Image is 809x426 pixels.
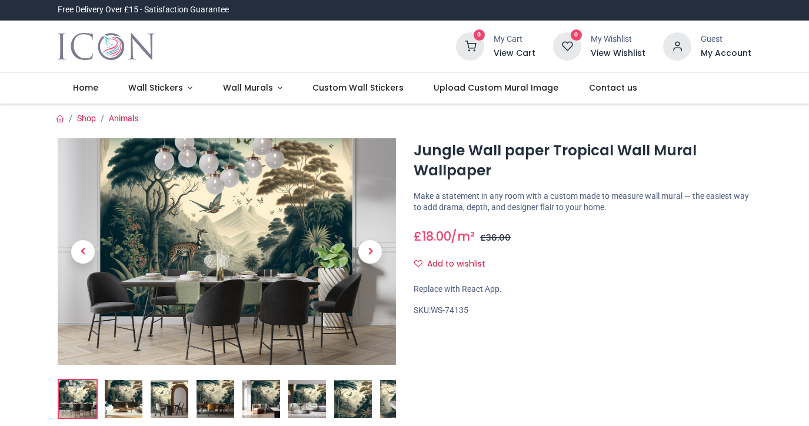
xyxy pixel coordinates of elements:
a: 0 [456,41,484,51]
a: Wall Murals [208,73,298,104]
button: Add to wishlistAdd to wishlist [414,254,495,274]
span: Contact us [589,82,637,94]
img: WS-74135-02 [105,380,142,418]
img: Jungle Wall paper Tropical Wall Mural Wallpaper [59,380,96,418]
a: View Cart [494,48,535,59]
span: 36.00 [486,232,511,244]
span: 18.00 [422,228,451,245]
span: Home [73,82,98,94]
a: Animals [109,114,138,123]
div: Free Delivery Over £15 - Satisfaction Guarantee [58,4,229,16]
a: Shop [77,114,96,123]
span: £ [414,228,451,245]
div: My Wishlist [591,34,645,45]
img: WS-74135-04 [197,380,234,418]
span: £ [480,232,511,244]
i: Add to wishlist [414,259,422,268]
a: Logo of Icon Wall Stickers [58,30,155,63]
h1: Jungle Wall paper Tropical Wall Mural Wallpaper [414,141,752,181]
span: Previous [71,240,95,264]
div: Replace with React App. [414,284,752,295]
span: /m² [451,228,475,245]
div: Guest [701,34,751,45]
div: My Cart [494,34,535,45]
a: View Wishlist [591,48,645,59]
a: Next [345,172,395,331]
span: Wall Stickers [128,82,183,94]
span: Custom Wall Stickers [312,82,404,94]
img: WS-74135-05 [242,380,280,418]
span: Upload Custom Mural Image [434,82,558,94]
a: Wall Stickers [113,73,208,104]
p: Make a statement in any room with a custom made to measure wall mural — the easiest way to add dr... [414,191,752,214]
img: WS-74135-06 [288,380,326,418]
img: WS-74135-03 [151,380,188,418]
a: My Account [701,48,751,59]
a: Previous [58,172,108,331]
span: WS-74135 [431,305,468,315]
img: Extra product image [380,380,418,418]
span: Wall Murals [223,82,273,94]
img: Icon Wall Stickers [58,30,155,63]
iframe: Customer reviews powered by Trustpilot [504,4,751,16]
div: SKU: [414,305,752,317]
span: Next [358,240,382,264]
img: Jungle Wall paper Tropical Wall Mural Wallpaper [58,138,396,365]
a: 0 [553,41,581,51]
sup: 0 [474,29,485,41]
sup: 0 [571,29,582,41]
img: WS-74135-07 [334,380,372,418]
